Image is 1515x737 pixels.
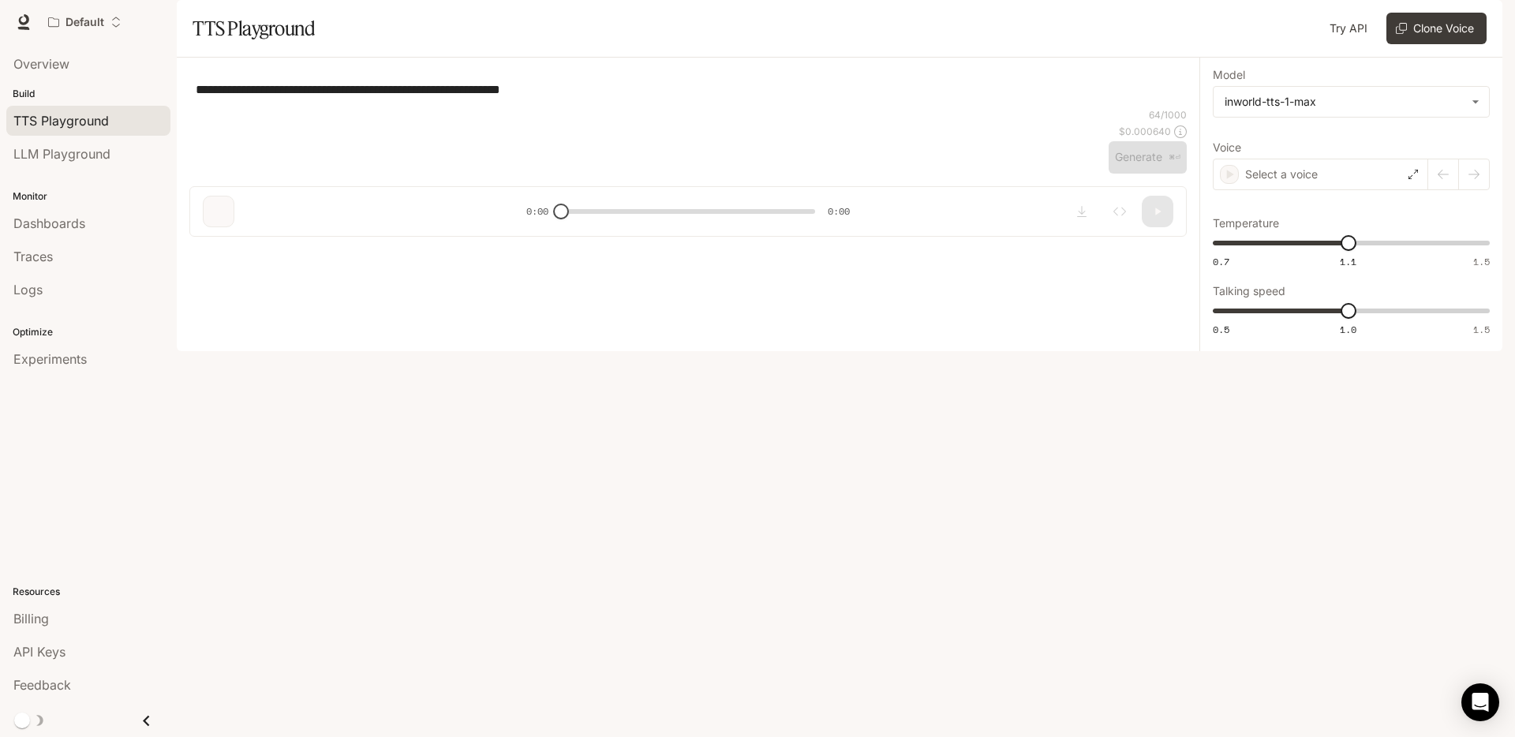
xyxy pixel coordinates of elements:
p: Temperature [1213,218,1279,229]
p: Voice [1213,142,1241,153]
span: 1.1 [1340,255,1356,268]
span: 0.7 [1213,255,1229,268]
p: Select a voice [1245,166,1318,182]
a: Try API [1323,13,1374,44]
span: 1.5 [1473,323,1490,336]
button: Clone Voice [1386,13,1487,44]
div: Open Intercom Messenger [1461,683,1499,721]
span: 0.5 [1213,323,1229,336]
span: 1.0 [1340,323,1356,336]
p: Talking speed [1213,286,1285,297]
p: Default [65,16,104,29]
button: Open workspace menu [41,6,129,38]
p: Model [1213,69,1245,80]
div: inworld-tts-1-max [1214,87,1489,117]
p: $ 0.000640 [1119,125,1171,138]
h1: TTS Playground [193,13,315,44]
span: 1.5 [1473,255,1490,268]
p: 64 / 1000 [1149,108,1187,122]
div: inworld-tts-1-max [1225,94,1464,110]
